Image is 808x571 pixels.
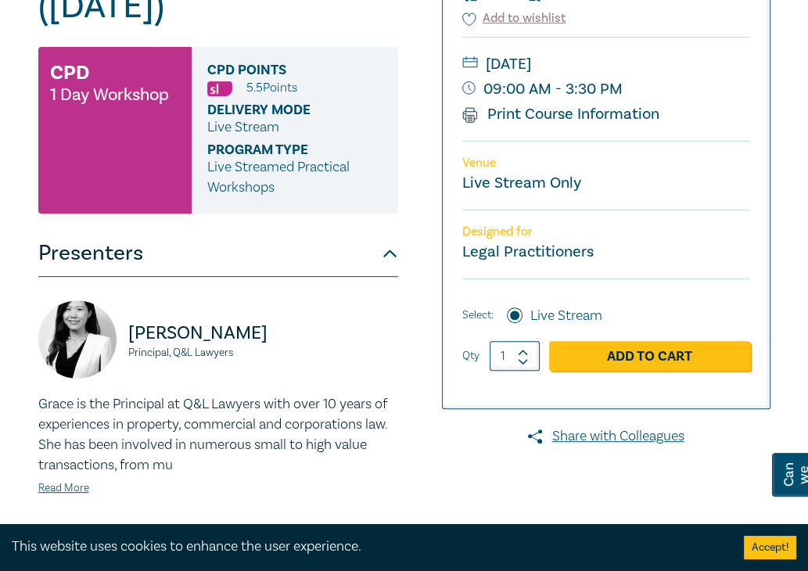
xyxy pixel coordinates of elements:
[207,81,232,96] img: Substantive Law
[462,173,581,193] a: Live Stream Only
[462,104,660,124] a: Print Course Information
[462,224,750,239] p: Designed for
[549,341,750,371] a: Add to Cart
[38,300,117,379] img: https://s3.ap-southeast-2.amazonaws.com/leo-cussen-store-production-content/Contacts/Grace%20Xiao...
[530,306,602,326] label: Live Stream
[50,59,89,87] h3: CPD
[207,118,279,136] span: Live Stream
[50,87,169,102] small: 1 Day Workshop
[462,242,594,262] small: Legal Practitioners
[207,157,382,198] p: Live Streamed Practical Workshops
[38,394,398,476] p: Grace is the Principal at Q&L Lawyers with over 10 years of experiences in property, commercial a...
[462,9,566,27] button: Add to wishlist
[38,230,398,277] button: Presenters
[128,347,398,358] small: Principal, Q&L Lawyers
[207,142,352,157] span: Program type
[462,156,750,171] p: Venue
[442,426,770,447] a: Share with Colleagues
[207,102,352,117] span: Delivery Mode
[207,63,352,77] span: CPD Points
[462,307,494,324] span: Select:
[38,481,89,495] a: Read More
[744,536,796,559] button: Accept cookies
[462,52,750,77] small: [DATE]
[128,321,398,346] p: [PERSON_NAME]
[462,347,479,365] label: Qty
[462,77,750,102] small: 09:00 AM - 3:30 PM
[246,77,297,98] li: 5.5 Point s
[490,341,540,371] input: 1
[12,537,720,557] div: This website uses cookies to enhance the user experience.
